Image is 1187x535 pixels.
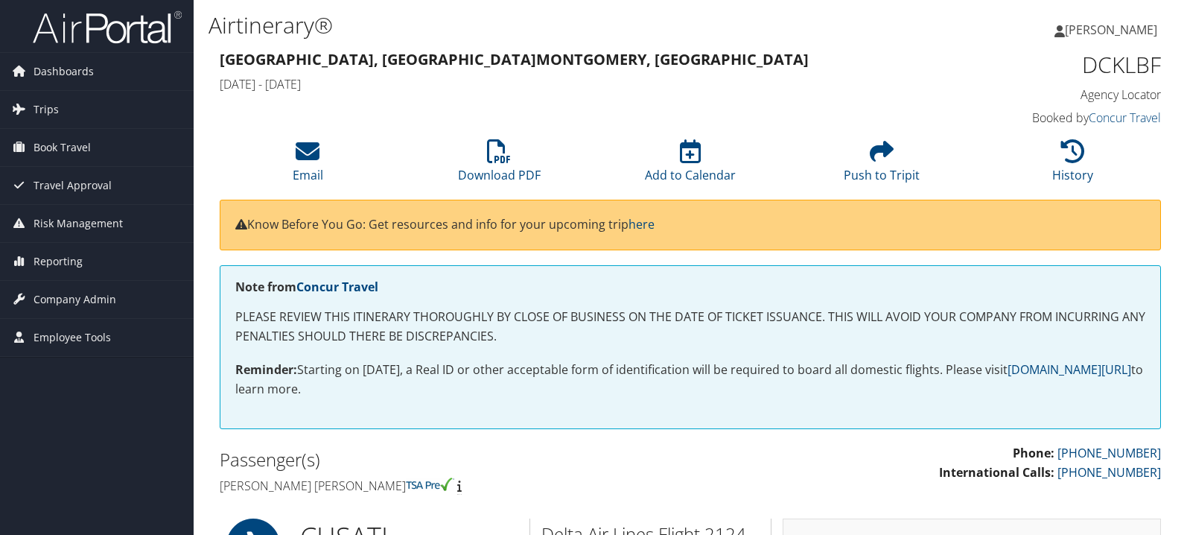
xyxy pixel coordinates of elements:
[33,10,182,45] img: airportal-logo.png
[1008,361,1131,378] a: [DOMAIN_NAME][URL]
[220,447,679,472] h2: Passenger(s)
[235,361,1145,399] p: Starting on [DATE], a Real ID or other acceptable form of identification will be required to boar...
[34,243,83,280] span: Reporting
[628,216,655,232] a: here
[296,279,378,295] a: Concur Travel
[220,49,809,69] strong: [GEOGRAPHIC_DATA], [GEOGRAPHIC_DATA] Montgomery, [GEOGRAPHIC_DATA]
[235,361,297,378] strong: Reminder:
[220,478,679,494] h4: [PERSON_NAME] [PERSON_NAME]
[34,167,112,204] span: Travel Approval
[844,148,920,183] a: Push to Tripit
[943,49,1162,80] h1: DCKLBF
[220,76,920,92] h4: [DATE] - [DATE]
[939,464,1054,481] strong: International Calls:
[1057,464,1161,481] a: [PHONE_NUMBER]
[1057,445,1161,461] a: [PHONE_NUMBER]
[645,148,736,183] a: Add to Calendar
[1052,148,1093,183] a: History
[1054,7,1172,52] a: [PERSON_NAME]
[458,148,541,183] a: Download PDF
[34,53,94,90] span: Dashboards
[1089,110,1161,126] a: Concur Travel
[34,129,91,166] span: Book Travel
[235,308,1145,346] p: PLEASE REVIEW THIS ITINERARY THOROUGHLY BY CLOSE OF BUSINESS ON THE DATE OF TICKET ISSUANCE. THIS...
[1013,445,1054,461] strong: Phone:
[943,86,1162,103] h4: Agency Locator
[235,279,378,295] strong: Note from
[209,10,851,41] h1: Airtinerary®
[34,205,123,242] span: Risk Management
[34,319,111,356] span: Employee Tools
[943,110,1162,126] h4: Booked by
[34,91,59,128] span: Trips
[406,478,454,491] img: tsa-precheck.png
[235,215,1145,235] p: Know Before You Go: Get resources and info for your upcoming trip
[1065,22,1157,38] span: [PERSON_NAME]
[34,281,116,318] span: Company Admin
[293,148,323,183] a: Email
